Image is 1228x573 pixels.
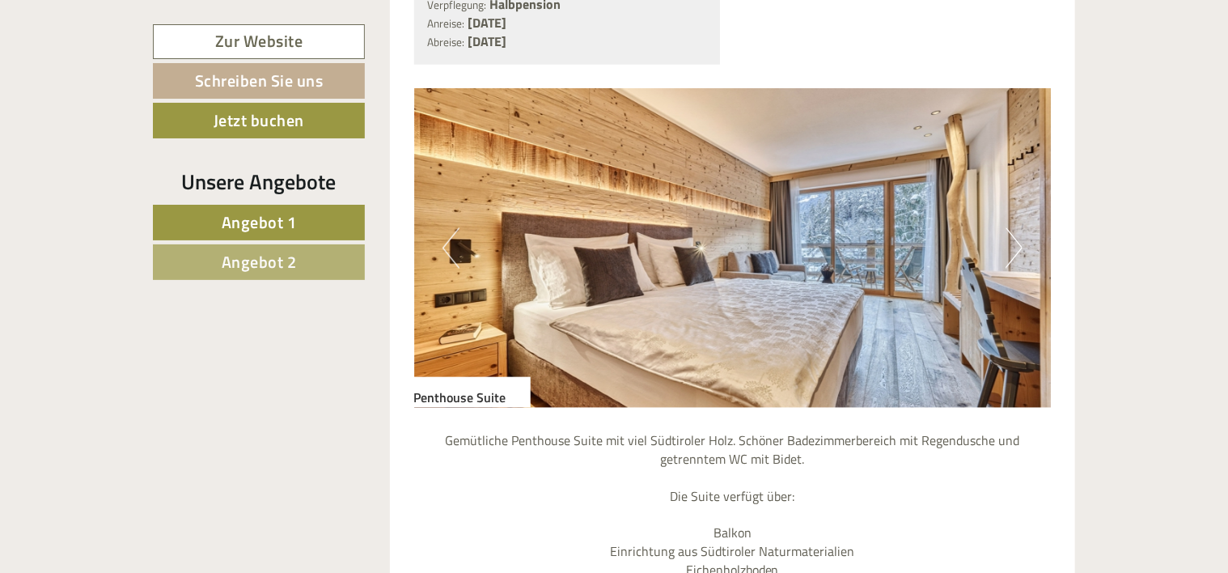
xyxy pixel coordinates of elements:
[1006,228,1023,269] button: Next
[153,24,365,59] a: Zur Website
[428,34,465,50] small: Abreise:
[428,15,465,32] small: Anreise:
[153,103,365,138] a: Jetzt buchen
[153,63,365,99] a: Schreiben Sie uns
[468,32,507,51] b: [DATE]
[222,249,297,274] span: Angebot 2
[414,377,531,408] div: Penthouse Suite
[468,13,507,32] b: [DATE]
[414,89,1052,408] img: image
[222,210,297,235] span: Angebot 1
[153,167,365,197] div: Unsere Angebote
[443,228,459,269] button: Previous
